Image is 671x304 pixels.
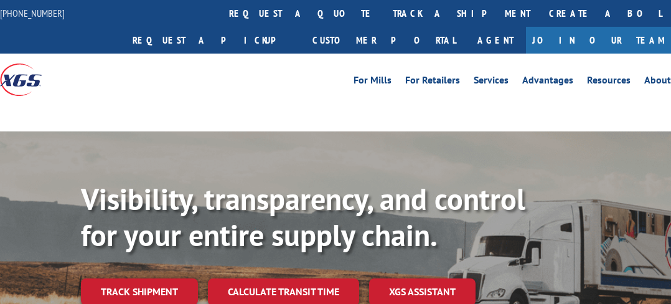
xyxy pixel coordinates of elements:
[522,75,573,89] a: Advantages
[526,27,671,54] a: Join Our Team
[405,75,460,89] a: For Retailers
[587,75,631,89] a: Resources
[354,75,392,89] a: For Mills
[303,27,465,54] a: Customer Portal
[465,27,526,54] a: Agent
[81,179,525,254] b: Visibility, transparency, and control for your entire supply chain.
[123,27,303,54] a: Request a pickup
[474,75,509,89] a: Services
[644,75,671,89] a: About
